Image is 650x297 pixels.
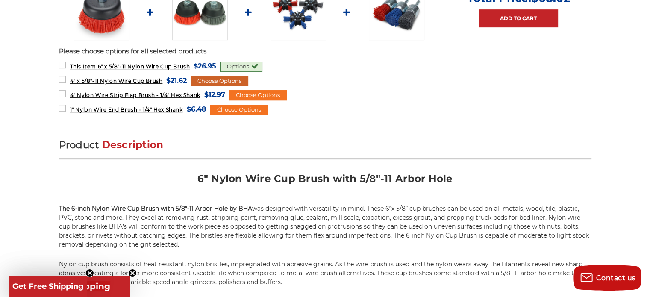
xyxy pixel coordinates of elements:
p: was designed with versatility in mind. These 6 x 5/8” cup brushes can be used on all metals, wood... [59,204,591,249]
span: Contact us [596,274,636,282]
span: 6" x 5/8"-11 Nylon Wire Cup Brush [70,63,190,70]
p: Please choose options for all selected products [59,47,591,56]
div: Get Free ShippingClose teaser [9,276,87,297]
span: $12.97 [204,89,225,100]
span: $26.95 [194,60,216,72]
span: Product [59,139,99,151]
span: ” [389,205,391,212]
div: Options [220,62,262,72]
span: 4" Nylon Wire Strip Flap Brush - 1/4" Hex Shank [70,92,200,98]
div: Choose Options [229,90,287,100]
span: Description [102,139,164,151]
span: 1" Nylon Wire End Brush - 1/4" Hex Shank [70,106,182,113]
span: $21.62 [166,75,187,86]
div: Choose Options [191,76,248,86]
div: Get Free ShippingClose teaser [9,276,130,297]
span: $6.48 [186,103,206,115]
span: 4" x 5/8"-11 Nylon Wire Cup Brush [70,78,162,84]
button: Contact us [573,265,641,291]
h2: 6" Nylon Wire Cup Brush with 5/8"-11 Arbor Hole [59,172,591,191]
span: Get Free Shipping [12,282,84,291]
strong: This Item: [70,63,97,70]
button: Close teaser [128,269,137,277]
strong: The 6-inch Nylon Wire Cup Brush with 5/8”-11 Arbor Hole by BHA [59,205,252,212]
a: Add to Cart [479,9,558,27]
div: Choose Options [210,105,268,115]
button: Close teaser [85,269,94,277]
p: Nylon cup brush consists of heat resistant, nylon bristles, impregnated with abrasive grains. As ... [59,260,591,287]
